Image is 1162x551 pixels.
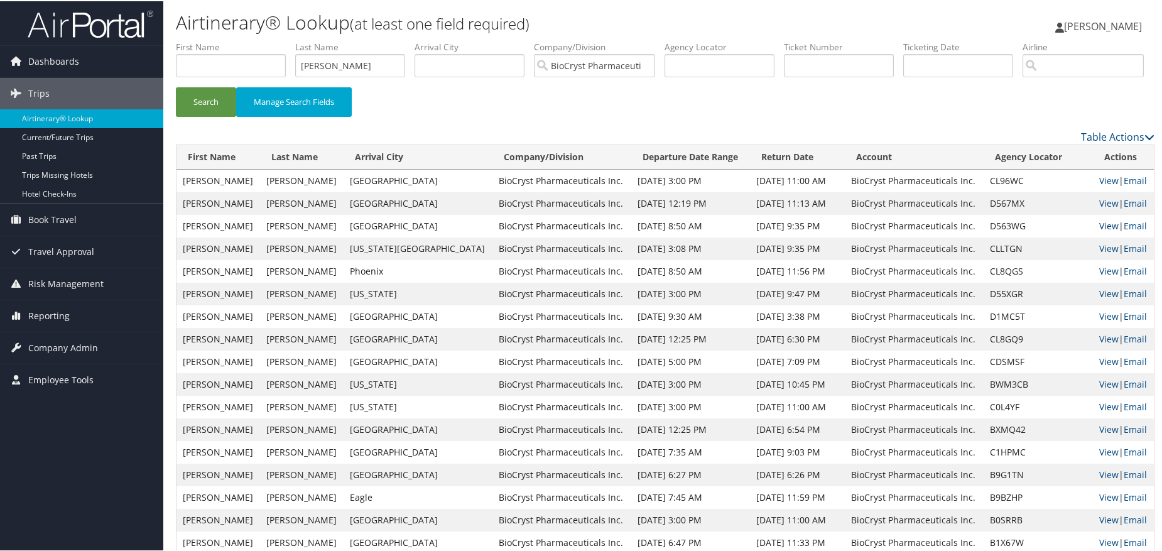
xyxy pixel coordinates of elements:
td: [DATE] 7:09 PM [750,349,845,372]
td: BioCryst Pharmaceuticals Inc. [492,508,631,530]
td: CDSMSF [984,349,1093,372]
td: [DATE] 3:00 PM [631,508,750,530]
td: [US_STATE] [344,281,492,304]
a: View [1099,467,1119,479]
td: BXMQ42 [984,417,1093,440]
td: [PERSON_NAME] [176,417,260,440]
td: BioCryst Pharmaceuticals Inc. [845,349,984,372]
a: Email [1124,354,1147,366]
td: BioCryst Pharmaceuticals Inc. [492,372,631,395]
td: | [1093,372,1154,395]
td: [PERSON_NAME] [176,327,260,349]
td: [DATE] 3:00 PM [631,281,750,304]
td: BioCryst Pharmaceuticals Inc. [845,417,984,440]
td: [US_STATE] [344,395,492,417]
td: BioCryst Pharmaceuticals Inc. [845,485,984,508]
a: Email [1124,513,1147,525]
span: Dashboards [28,45,79,76]
th: First Name: activate to sort column ascending [176,144,260,168]
a: View [1099,422,1119,434]
button: Search [176,86,236,116]
td: BioCryst Pharmaceuticals Inc. [492,349,631,372]
a: Email [1124,445,1147,457]
th: Account: activate to sort column ascending [845,144,984,168]
td: [PERSON_NAME] [176,191,260,214]
td: [PERSON_NAME] [176,236,260,259]
td: [GEOGRAPHIC_DATA] [344,417,492,440]
label: Arrival City [415,40,534,52]
td: C1HPMC [984,440,1093,462]
th: Agency Locator: activate to sort column ascending [984,144,1093,168]
a: View [1099,241,1119,253]
td: D567MX [984,191,1093,214]
a: Email [1124,377,1147,389]
a: Email [1124,535,1147,547]
td: D1MC5T [984,304,1093,327]
a: View [1099,173,1119,185]
td: [PERSON_NAME] [260,168,344,191]
td: [PERSON_NAME] [260,508,344,530]
td: BioCryst Pharmaceuticals Inc. [845,462,984,485]
a: View [1099,445,1119,457]
td: [DATE] 8:50 AM [631,214,750,236]
td: | [1093,214,1154,236]
a: Email [1124,219,1147,231]
td: [PERSON_NAME] [176,395,260,417]
span: Employee Tools [28,363,94,395]
td: C0L4YF [984,395,1093,417]
th: Actions [1093,144,1154,168]
td: [PERSON_NAME] [260,327,344,349]
td: [PERSON_NAME] [260,259,344,281]
a: Email [1124,173,1147,185]
td: [PERSON_NAME] [260,417,344,440]
label: Company/Division [534,40,665,52]
label: Airline [1023,40,1153,52]
td: [DATE] 6:26 PM [750,462,845,485]
td: [US_STATE] [344,372,492,395]
td: [GEOGRAPHIC_DATA] [344,191,492,214]
td: [DATE] 12:19 PM [631,191,750,214]
a: Email [1124,309,1147,321]
a: View [1099,219,1119,231]
th: Company/Division [492,144,631,168]
td: [GEOGRAPHIC_DATA] [344,508,492,530]
td: BioCryst Pharmaceuticals Inc. [845,440,984,462]
td: [DATE] 6:54 PM [750,417,845,440]
a: Email [1124,241,1147,253]
img: airportal-logo.png [28,8,153,38]
a: View [1099,377,1119,389]
a: [PERSON_NAME] [1055,6,1154,44]
td: B9BZHP [984,485,1093,508]
td: BioCryst Pharmaceuticals Inc. [845,395,984,417]
td: [PERSON_NAME] [176,462,260,485]
td: [DATE] 5:00 PM [631,349,750,372]
td: | [1093,462,1154,485]
td: BioCryst Pharmaceuticals Inc. [845,327,984,349]
td: | [1093,395,1154,417]
td: [PERSON_NAME] [260,485,344,508]
td: [PERSON_NAME] [176,259,260,281]
td: BioCryst Pharmaceuticals Inc. [845,372,984,395]
td: [DATE] 9:35 PM [750,214,845,236]
td: | [1093,508,1154,530]
td: [PERSON_NAME] [260,395,344,417]
td: CL8QGS [984,259,1093,281]
span: Travel Approval [28,235,94,266]
td: [PERSON_NAME] [176,281,260,304]
td: | [1093,259,1154,281]
a: View [1099,264,1119,276]
td: [GEOGRAPHIC_DATA] [344,214,492,236]
td: [PERSON_NAME] [260,462,344,485]
td: D563WG [984,214,1093,236]
td: | [1093,440,1154,462]
td: CLLTGN [984,236,1093,259]
td: [DATE] 7:45 AM [631,485,750,508]
td: [DATE] 12:25 PM [631,327,750,349]
td: [PERSON_NAME] [260,440,344,462]
td: | [1093,168,1154,191]
td: BioCryst Pharmaceuticals Inc. [492,440,631,462]
label: Ticketing Date [903,40,1023,52]
a: Email [1124,422,1147,434]
small: (at least one field required) [350,12,529,33]
a: Email [1124,332,1147,344]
